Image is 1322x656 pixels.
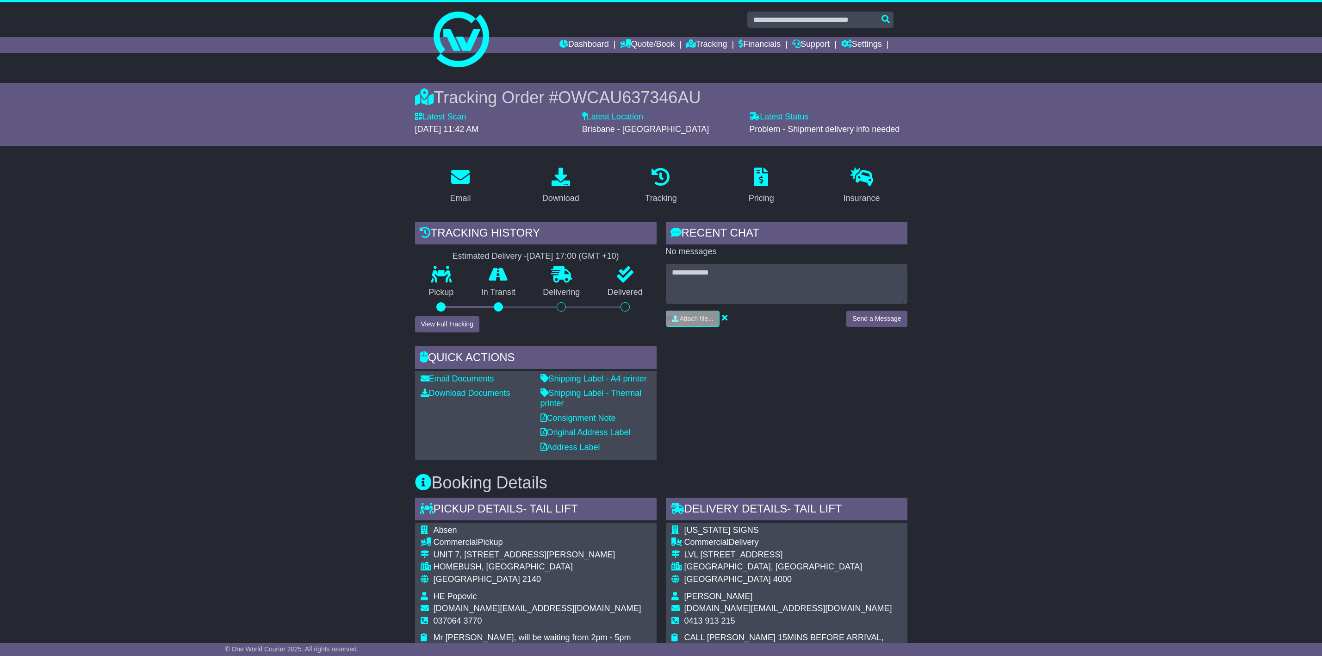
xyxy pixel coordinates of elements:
[684,575,771,584] span: [GEOGRAPHIC_DATA]
[434,537,478,547] span: Commercial
[558,88,701,107] span: OWCAU637346AU
[415,125,479,134] span: [DATE] 11:42 AM
[529,287,594,298] p: Delivering
[540,388,642,408] a: Shipping Label - Thermal printer
[540,374,647,383] a: Shipping Label - A4 printer
[684,537,902,548] div: Delivery
[434,616,482,625] span: 037064 3770
[523,502,577,515] span: - Tail Lift
[739,37,781,53] a: Financials
[684,604,892,613] span: [DOMAIN_NAME][EMAIL_ADDRESS][DOMAIN_NAME]
[434,537,641,548] div: Pickup
[838,164,886,208] a: Insurance
[639,164,683,208] a: Tracking
[421,374,494,383] a: Email Documents
[444,164,477,208] a: Email
[434,562,641,572] div: HOMEBUSH, [GEOGRAPHIC_DATA]
[773,575,792,584] span: 4000
[434,633,631,642] span: Mr [PERSON_NAME], will be waiting from 2pm - 5pm
[594,287,657,298] p: Delivered
[620,37,675,53] a: Quote/Book
[467,287,529,298] p: In Transit
[536,164,585,208] a: Download
[749,125,900,134] span: Problem - Shipment delivery info needed
[415,287,468,298] p: Pickup
[415,251,657,262] div: Estimated Delivery -
[540,413,616,423] a: Consignment Note
[434,525,457,535] span: Absen
[559,37,609,53] a: Dashboard
[684,633,884,652] span: CALL [PERSON_NAME] 15MINS BEFORE ARRIVAL, MEET AT FRONT DOORS
[666,498,907,523] div: Delivery Details
[415,316,479,332] button: View Full Tracking
[749,192,774,205] div: Pricing
[684,537,729,547] span: Commercial
[792,37,830,53] a: Support
[450,192,471,205] div: Email
[415,87,907,107] div: Tracking Order #
[434,575,520,584] span: [GEOGRAPHIC_DATA]
[540,443,600,452] a: Address Label
[666,222,907,247] div: RECENT CHAT
[421,388,510,398] a: Download Documents
[684,550,902,560] div: LVL [STREET_ADDRESS]
[415,498,657,523] div: Pickup Details
[749,112,808,122] label: Latest Status
[415,474,907,492] h3: Booking Details
[527,251,619,262] div: [DATE] 17:00 (GMT +10)
[415,112,466,122] label: Latest Scan
[743,164,780,208] a: Pricing
[787,502,842,515] span: - Tail Lift
[684,616,735,625] span: 0413 913 215
[841,37,882,53] a: Settings
[666,247,907,257] p: No messages
[846,311,907,327] button: Send a Message
[434,550,641,560] div: UNIT 7, [STREET_ADDRESS][PERSON_NAME]
[582,125,709,134] span: Brisbane - [GEOGRAPHIC_DATA]
[645,192,677,205] div: Tracking
[686,37,727,53] a: Tracking
[522,575,541,584] span: 2140
[684,525,759,535] span: [US_STATE] SIGNS
[542,192,579,205] div: Download
[415,222,657,247] div: Tracking history
[684,592,753,601] span: [PERSON_NAME]
[540,428,631,437] a: Original Address Label
[225,645,359,653] span: © One World Courier 2025. All rights reserved.
[684,562,902,572] div: [GEOGRAPHIC_DATA], [GEOGRAPHIC_DATA]
[434,592,477,601] span: HE Popovic
[415,346,657,371] div: Quick Actions
[434,604,641,613] span: [DOMAIN_NAME][EMAIL_ADDRESS][DOMAIN_NAME]
[582,112,643,122] label: Latest Location
[844,192,880,205] div: Insurance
